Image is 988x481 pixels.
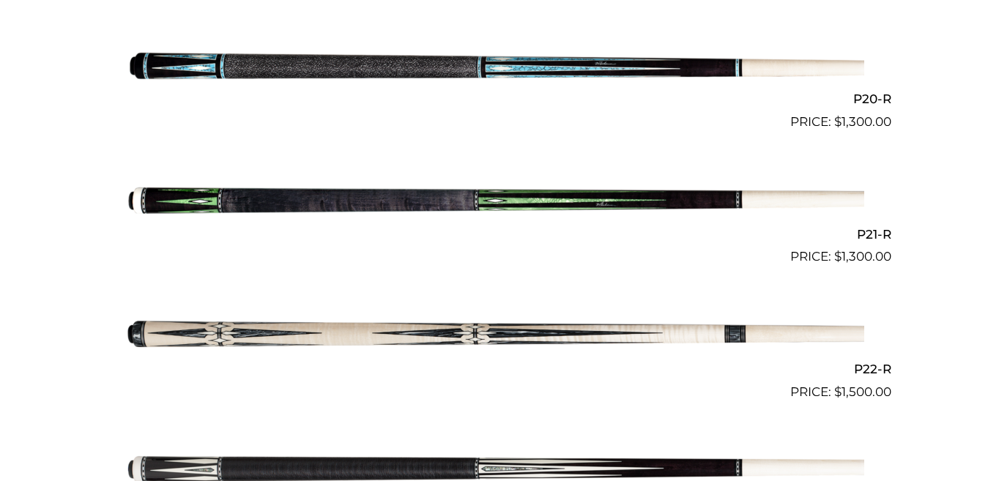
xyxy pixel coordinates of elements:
[125,272,864,395] img: P22-R
[97,138,891,266] a: P21-R $1,300.00
[125,3,864,126] img: P20-R
[834,114,891,129] bdi: 1,300.00
[834,249,891,264] bdi: 1,300.00
[834,384,842,399] span: $
[834,249,842,264] span: $
[834,114,842,129] span: $
[125,138,864,261] img: P21-R
[97,86,891,113] h2: P20-R
[834,384,891,399] bdi: 1,500.00
[97,220,891,247] h2: P21-R
[97,3,891,132] a: P20-R $1,300.00
[97,355,891,382] h2: P22-R
[97,272,891,401] a: P22-R $1,500.00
